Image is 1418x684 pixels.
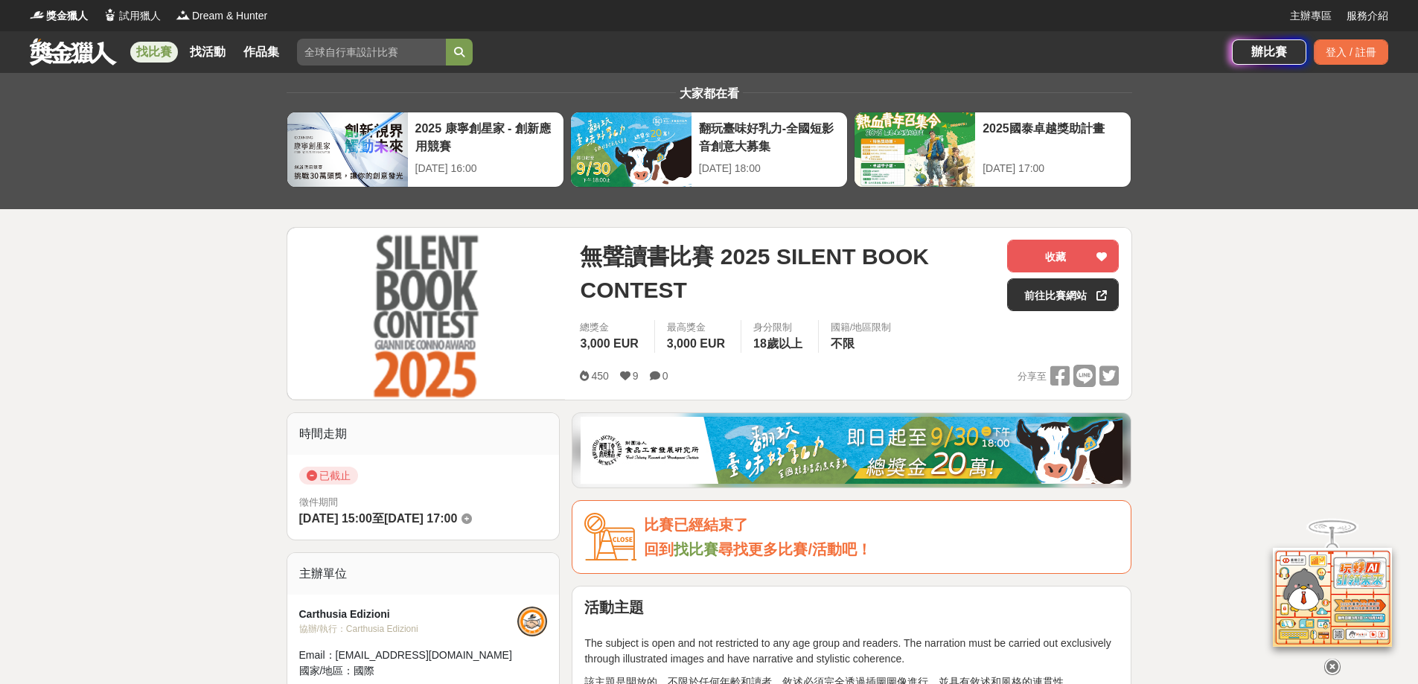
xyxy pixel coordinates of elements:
[753,337,802,350] span: 18歲以上
[130,42,178,63] a: 找比賽
[718,541,872,557] span: 尋找更多比賽/活動吧！
[676,87,743,100] span: 大家都在看
[354,665,374,677] span: 國際
[584,620,1119,667] p: The subject is open and not restricted to any age group and readers. The narration must be carrie...
[184,42,231,63] a: 找活動
[46,8,88,24] span: 獎金獵人
[287,112,564,188] a: 2025 康寧創星家 - 創新應用競賽[DATE] 16:00
[1314,39,1388,65] div: 登入 / 註冊
[831,337,855,350] span: 不限
[644,541,674,557] span: 回到
[384,512,457,525] span: [DATE] 17:00
[415,120,556,153] div: 2025 康寧創星家 - 創新應用競賽
[299,512,372,525] span: [DATE] 15:00
[287,553,560,595] div: 主辦單位
[591,370,608,382] span: 450
[415,161,556,176] div: [DATE] 16:00
[176,8,267,24] a: LogoDream & Hunter
[699,161,840,176] div: [DATE] 18:00
[30,8,88,24] a: Logo獎金獵人
[119,8,161,24] span: 試用獵人
[854,112,1131,188] a: 2025國泰卓越獎助計畫[DATE] 17:00
[299,665,354,677] span: 國家/地區：
[1018,365,1047,388] span: 分享至
[299,607,518,622] div: Carthusia Edizioni
[667,320,729,335] span: 最高獎金
[1347,8,1388,24] a: 服務介紹
[667,337,725,350] span: 3,000 EUR
[581,417,1122,484] img: 1c81a89c-c1b3-4fd6-9c6e-7d29d79abef5.jpg
[580,240,995,307] span: 無聲讀書比賽 2025 SILENT BOOK CONTEST
[580,320,642,335] span: 總獎金
[570,112,848,188] a: 翻玩臺味好乳力-全國短影音創意大募集[DATE] 18:00
[287,413,560,455] div: 時間走期
[1232,39,1306,65] a: 辦比賽
[584,513,636,561] img: Icon
[30,7,45,22] img: Logo
[299,467,358,485] span: 已截止
[983,161,1123,176] div: [DATE] 17:00
[176,7,191,22] img: Logo
[644,513,1119,537] div: 比賽已經結束了
[662,370,668,382] span: 0
[372,512,384,525] span: 至
[299,648,518,663] div: Email： [EMAIL_ADDRESS][DOMAIN_NAME]
[674,541,718,557] a: 找比賽
[699,120,840,153] div: 翻玩臺味好乳力-全國短影音創意大募集
[633,370,639,382] span: 9
[297,39,446,65] input: 全球自行車設計比賽
[983,120,1123,153] div: 2025國泰卓越獎助計畫
[1007,240,1119,272] button: 收藏
[1290,8,1332,24] a: 主辦專區
[103,8,161,24] a: Logo試用獵人
[287,228,566,399] img: Cover Image
[299,622,518,636] div: 協辦/執行： Carthusia Edizioni
[753,320,806,335] div: 身分限制
[103,7,118,22] img: Logo
[299,496,338,508] span: 徵件期間
[237,42,285,63] a: 作品集
[192,8,267,24] span: Dream & Hunter
[1007,278,1119,311] a: 前往比賽網站
[1273,548,1392,647] img: d2146d9a-e6f6-4337-9592-8cefde37ba6b.png
[831,320,892,335] div: 國籍/地區限制
[584,599,644,616] strong: 活動主題
[580,337,638,350] span: 3,000 EUR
